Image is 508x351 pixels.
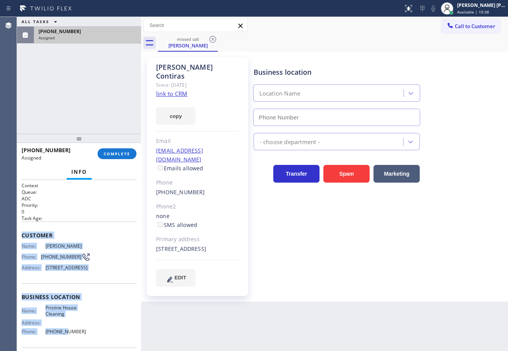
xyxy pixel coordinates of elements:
[156,269,195,287] button: EDIT
[156,90,187,97] a: link to CRM
[45,243,91,249] span: [PERSON_NAME]
[17,17,65,26] button: ALL TASKS
[253,109,421,126] input: Phone Number
[156,245,239,254] div: [STREET_ADDRESS]
[67,165,92,180] button: Info
[428,3,439,14] button: Mute
[254,67,420,77] div: Business location
[156,202,239,211] div: Phone2
[22,182,136,189] h1: Context
[45,305,91,317] span: Pristine House Cleaning
[159,42,217,49] div: [PERSON_NAME]
[273,165,320,183] button: Transfer
[98,148,136,159] button: COMPLETE
[22,320,45,326] span: Address:
[22,155,41,161] span: Assigned
[156,137,239,146] div: Email
[22,146,71,154] span: [PHONE_NUMBER]
[457,2,506,8] div: [PERSON_NAME] [PERSON_NAME] Dahil
[156,147,203,163] a: [EMAIL_ADDRESS][DOMAIN_NAME]
[158,222,163,227] input: SMS allowed
[259,89,301,98] div: Location Name
[39,35,55,40] span: Assigned
[22,208,136,215] p: 0
[457,9,489,15] span: Available | 10:38
[156,165,204,172] label: Emails allowed
[22,19,49,24] span: ALL TASKS
[156,81,239,89] div: Since: [DATE]
[22,243,45,249] span: Name:
[45,329,91,334] span: [PHONE_NUMBER]
[455,23,495,30] span: Call to Customer
[156,235,239,244] div: Primary address
[45,265,91,270] span: [STREET_ADDRESS]
[159,36,217,42] div: missed call
[22,329,45,334] span: Phone:
[144,19,247,32] input: Search
[22,293,136,301] span: Business location
[22,195,136,202] p: ADC
[156,63,239,81] div: [PERSON_NAME] Contiras
[22,215,136,222] h2: Task Age:
[159,34,217,51] div: Dan Contiras
[41,254,81,260] span: [PHONE_NUMBER]
[22,308,45,314] span: Name:
[71,168,87,175] span: Info
[22,189,136,195] h2: Queue:
[22,202,136,208] h2: Priority:
[156,107,195,125] button: copy
[156,212,239,230] div: none
[22,232,136,239] span: Customer
[260,137,320,146] div: - choose department -
[158,165,163,170] input: Emails allowed
[156,178,239,187] div: Phone
[323,165,370,183] button: Spam
[156,221,197,228] label: SMS allowed
[175,275,186,280] span: EDIT
[22,254,41,260] span: Phone:
[441,19,500,34] button: Call to Customer
[156,188,205,196] a: [PHONE_NUMBER]
[373,165,420,183] button: Marketing
[22,265,45,270] span: Address:
[104,151,130,156] span: COMPLETE
[39,28,81,35] span: [PHONE_NUMBER]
